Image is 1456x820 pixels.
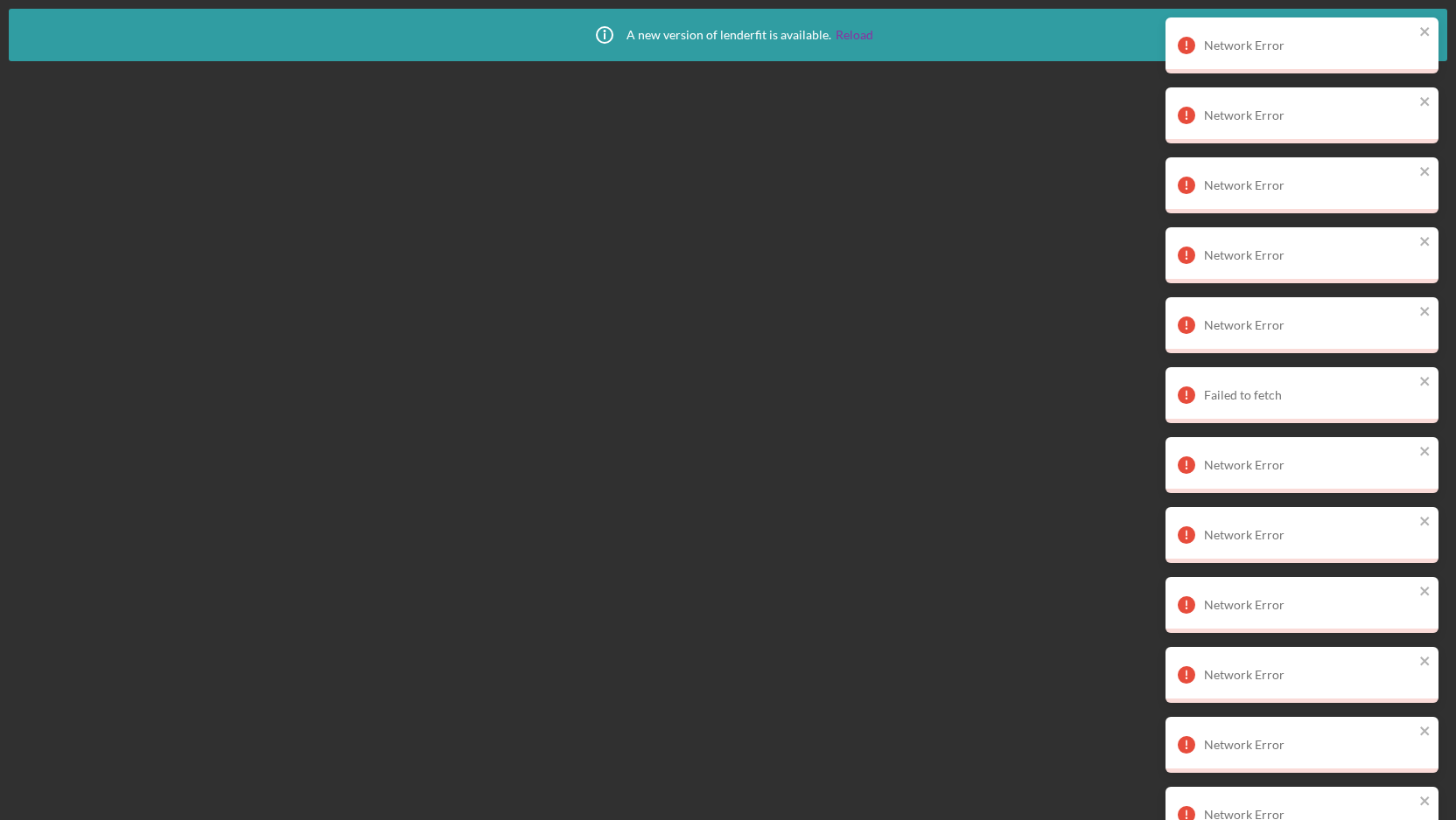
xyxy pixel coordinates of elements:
button: close [1419,304,1431,321]
button: close [1419,24,1431,41]
button: close [1419,94,1431,111]
div: Network Error [1204,598,1414,612]
button: close [1419,374,1431,391]
div: Network Error [1204,108,1414,122]
div: Network Error [1204,668,1414,682]
button: close [1419,164,1431,181]
a: Reload [836,28,873,42]
div: Failed to fetch [1204,388,1414,402]
button: close [1419,514,1431,531]
div: Network Error [1204,738,1414,752]
button: close [1419,724,1431,740]
div: Network Error [1204,248,1414,262]
button: close [1419,584,1431,601]
button: close [1419,444,1431,461]
div: Network Error [1204,458,1414,472]
div: Network Error [1204,178,1414,192]
div: Network Error [1204,528,1414,542]
button: close [1419,654,1431,671]
div: Network Error [1204,318,1414,332]
div: Network Error [1204,38,1414,52]
button: close [1419,234,1431,251]
div: A new version of lenderfit is available. [583,13,873,57]
button: close [1419,794,1431,810]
